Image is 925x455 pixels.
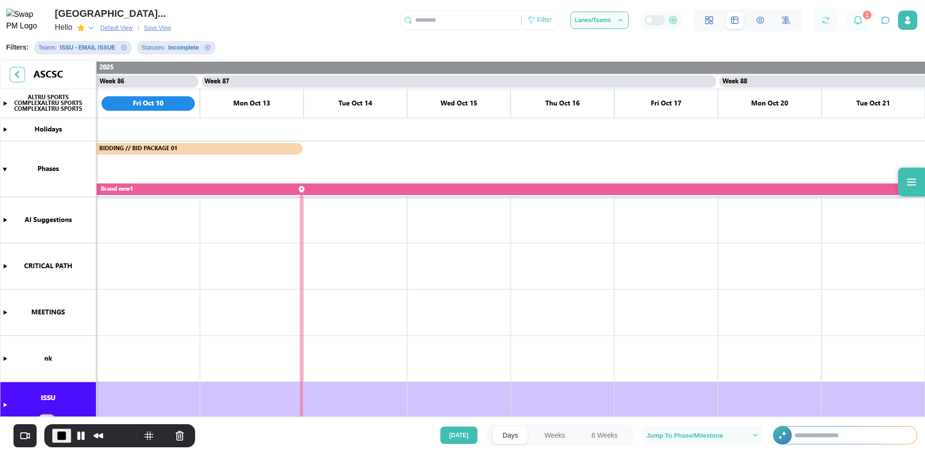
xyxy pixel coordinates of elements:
[582,427,627,444] button: 6 Weeks
[643,426,763,445] button: Jump To Phase/Milestone
[6,9,45,33] img: Swap PM Logo
[140,23,175,33] button: Save View
[647,432,723,439] span: Jump To Phase/Milestone
[96,23,136,33] button: Default View
[537,15,552,26] div: Filter
[120,44,128,52] button: Remove Teams filter
[55,6,175,21] div: [GEOGRAPHIC_DATA]...
[570,12,629,29] button: Lanes/Teams
[449,427,469,443] span: [DATE]
[535,427,575,444] button: Weeks
[522,12,558,28] div: Filter
[144,23,171,33] span: Save View
[204,44,211,52] button: Remove Statuses filter
[100,23,132,33] span: Default View
[55,21,95,35] button: Hello
[137,24,139,33] div: |
[819,13,832,27] button: Refresh Grid
[55,22,72,34] div: Hello
[6,42,29,53] div: Filters:
[863,11,872,19] div: 1
[60,43,115,52] div: ISSU - EMAIL ISSUE
[493,427,528,444] button: Days
[879,13,892,27] button: Open project assistant
[575,17,611,23] span: Lanes/Teams
[773,426,917,444] div: +
[141,43,165,52] div: Statuses :
[168,43,198,52] div: Incomplete
[440,427,478,444] button: [DATE]
[38,43,57,52] div: Teams :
